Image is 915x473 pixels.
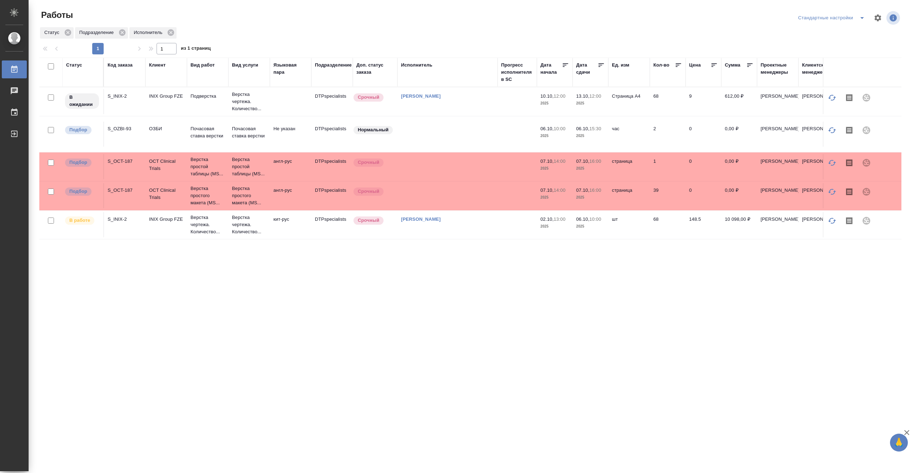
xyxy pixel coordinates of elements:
p: Подбор [69,126,87,133]
td: 0,00 ₽ [721,154,757,179]
button: Скопировать мини-бриф [841,154,858,171]
p: Срочный [358,188,379,195]
p: 16:00 [589,159,601,164]
div: S_INIX-2 [108,93,142,100]
div: Кол-во [653,62,669,69]
p: В ожидании [69,94,95,108]
p: Верстка чертежа. Количество... [232,214,266,235]
td: страница [608,154,650,179]
p: 2025 [576,223,605,230]
p: Верстка простого макета (MS... [232,185,266,206]
td: [PERSON_NAME] [798,212,840,237]
p: 07.10, [540,159,554,164]
p: 16:00 [589,187,601,193]
div: Доп. статус заказа [356,62,394,76]
button: Обновить [823,89,841,106]
td: 0 [686,154,721,179]
td: [PERSON_NAME] [798,154,840,179]
div: Исполнитель [129,27,177,39]
p: 14:00 [554,187,565,193]
p: Исполнитель [134,29,165,36]
p: Подбор [69,188,87,195]
div: Можно подбирать исполнителей [64,158,100,167]
a: [PERSON_NAME] [401,216,441,222]
p: 2025 [576,132,605,140]
td: 0,00 ₽ [721,183,757,208]
p: Почасовая ставка верстки [191,125,225,140]
td: [PERSON_NAME] [757,89,798,114]
p: 07.10, [576,187,589,193]
p: 13:00 [554,216,565,222]
td: 10 098,00 ₽ [721,212,757,237]
td: 0,00 ₽ [721,122,757,147]
div: Можно подбирать исполнителей [64,125,100,135]
p: Срочный [358,217,379,224]
span: 🙏 [893,435,905,450]
div: S_OZBI-93 [108,125,142,132]
td: DTPspecialists [311,212,353,237]
p: 12:00 [554,93,565,99]
div: Статус [66,62,82,69]
div: Проект не привязан [858,212,875,229]
p: 2025 [540,100,569,107]
p: 13.10, [576,93,589,99]
p: OCT Clinical Trials [149,187,183,201]
button: Обновить [823,183,841,200]
p: Подбор [69,159,87,166]
span: Работы [39,9,73,21]
p: 2025 [540,194,569,201]
td: кит-рус [270,212,311,237]
p: 14:00 [554,159,565,164]
td: [PERSON_NAME] [757,122,798,147]
p: Срочный [358,94,379,101]
div: Клиентские менеджеры [802,62,836,76]
p: 10:00 [554,126,565,131]
p: INIX Group FZE [149,93,183,100]
div: Проектные менеджеры [761,62,795,76]
div: Исполнитель выполняет работу [64,216,100,225]
td: страница [608,183,650,208]
button: Скопировать мини-бриф [841,122,858,139]
p: 2025 [540,165,569,172]
p: OCT Clinical Trials [149,158,183,172]
td: [PERSON_NAME] [757,212,798,237]
div: Прогресс исполнителя в SC [501,62,533,83]
div: Подразделение [315,62,352,69]
p: ОЗБИ [149,125,183,132]
td: [PERSON_NAME] [798,122,840,147]
button: Скопировать мини-бриф [841,89,858,106]
p: 2025 [576,194,605,201]
td: 68 [650,212,686,237]
p: 2025 [576,165,605,172]
p: 07.10, [540,187,554,193]
td: Страница А4 [608,89,650,114]
div: split button [796,12,869,24]
p: 2025 [540,132,569,140]
p: 10:00 [589,216,601,222]
div: S_INIX-2 [108,216,142,223]
p: Подразделение [79,29,116,36]
p: INIX Group FZE [149,216,183,223]
div: Вид работ [191,62,215,69]
div: Проект не привязан [858,154,875,171]
span: Настроить таблицу [869,9,886,26]
a: [PERSON_NAME] [401,93,441,99]
p: Верстка чертежа. Количество... [232,91,266,112]
p: Статус [44,29,62,36]
p: Верстка простой таблицы (MS... [191,156,225,177]
span: из 1 страниц [181,44,211,54]
div: Статус [40,27,74,39]
div: Подразделение [75,27,128,39]
div: Исполнитель назначен, приступать к работе пока рано [64,93,100,109]
p: 06.10, [540,126,554,131]
td: шт [608,212,650,237]
p: 06.10, [576,216,589,222]
div: Можно подбирать исполнителей [64,187,100,196]
p: Нормальный [358,126,389,133]
button: Скопировать мини-бриф [841,183,858,200]
button: Обновить [823,212,841,229]
td: 39 [650,183,686,208]
td: [PERSON_NAME] [757,183,798,208]
div: Вид услуги [232,62,258,69]
td: 1 [650,154,686,179]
